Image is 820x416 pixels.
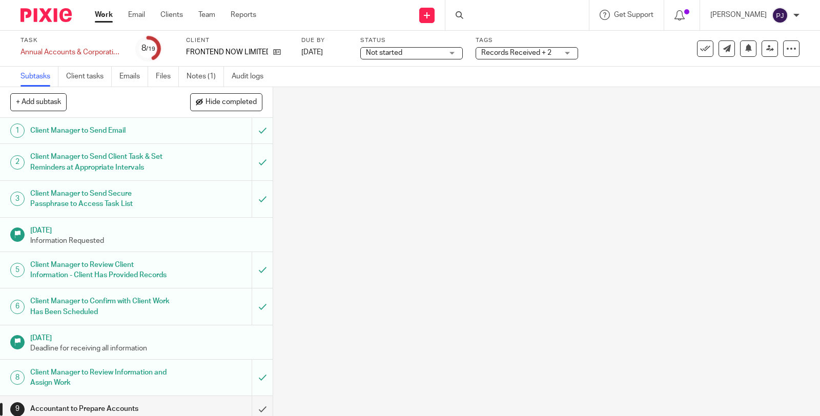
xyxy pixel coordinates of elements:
[360,36,463,45] label: Status
[119,67,148,87] a: Emails
[10,192,25,206] div: 3
[10,370,25,385] div: 8
[156,67,179,87] a: Files
[198,10,215,20] a: Team
[146,46,155,52] small: /19
[10,123,25,138] div: 1
[772,7,788,24] img: svg%3E
[30,365,171,391] h1: Client Manager to Review Information and Assign Work
[128,10,145,20] a: Email
[30,223,263,236] h1: [DATE]
[232,67,271,87] a: Audit logs
[20,47,123,57] div: Annual Accounts &amp; Corporation Tax Return - July 31, 2025
[141,43,155,54] div: 8
[301,49,323,56] span: [DATE]
[252,252,273,288] div: Mark as to do
[273,48,281,56] i: Open client page
[252,360,273,396] div: Mark as to do
[20,47,123,57] div: Annual Accounts & Corporation Tax Return - [DATE]
[160,10,183,20] a: Clients
[186,36,289,45] label: Client
[20,67,58,87] a: Subtasks
[710,10,767,20] p: [PERSON_NAME]
[20,8,72,22] img: Pixie
[476,36,578,45] label: Tags
[30,186,171,212] h1: Client Manager to Send Secure Passphrase to Access Task List
[614,11,653,18] span: Get Support
[481,49,551,56] span: Records Received + 2
[252,144,273,180] div: Mark as to do
[366,49,402,56] span: Not started
[20,36,123,45] label: Task
[30,294,171,320] h1: Client Manager to Confirm with Client Work Has Been Scheduled
[740,40,756,57] button: Snooze task
[10,93,67,111] button: + Add subtask
[231,10,256,20] a: Reports
[10,263,25,277] div: 5
[30,330,263,343] h1: [DATE]
[206,98,257,107] span: Hide completed
[30,257,171,283] h1: Client Manager to Review Client Information - Client Has Provided Records
[252,181,273,217] div: Mark as to do
[762,40,778,57] a: Reassign task
[252,118,273,143] div: Mark as to do
[30,149,171,175] h1: Client Manager to Send Client Task & Set Reminders at Appropriate Intervals
[190,93,262,111] button: Hide completed
[10,300,25,314] div: 6
[95,10,113,20] a: Work
[30,343,263,353] p: Deadline for receiving all information
[187,67,224,87] a: Notes (1)
[30,236,263,246] p: Information Requested
[186,47,268,57] p: FRONTEND NOW LIMITED
[719,40,735,57] a: Send new email to FRONTEND NOW LIMITED
[252,288,273,325] div: Mark as to do
[30,123,171,138] h1: Client Manager to Send Email
[301,36,347,45] label: Due by
[66,67,112,87] a: Client tasks
[10,155,25,170] div: 2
